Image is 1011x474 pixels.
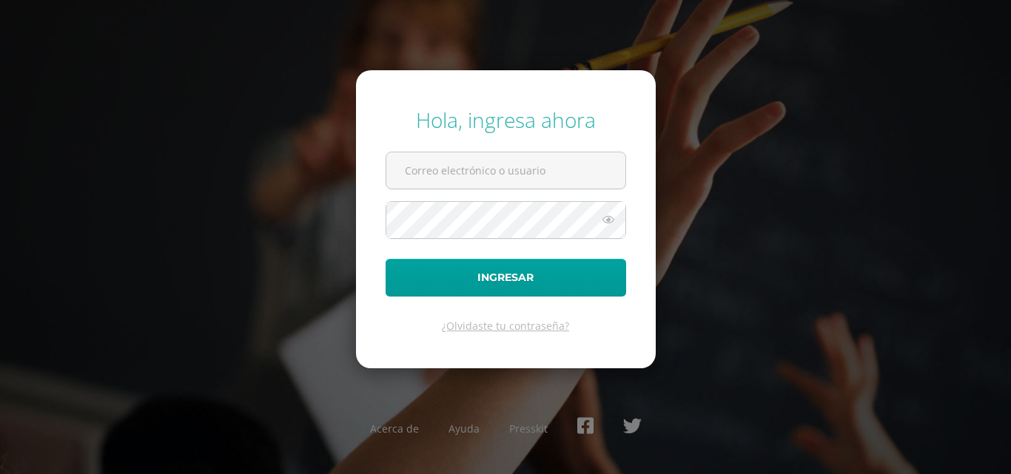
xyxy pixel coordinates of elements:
[442,319,569,333] a: ¿Olvidaste tu contraseña?
[386,259,626,297] button: Ingresar
[386,106,626,134] div: Hola, ingresa ahora
[449,421,480,436] a: Ayuda
[386,152,625,189] input: Correo electrónico o usuario
[370,421,419,436] a: Acerca de
[509,421,548,436] a: Presskit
